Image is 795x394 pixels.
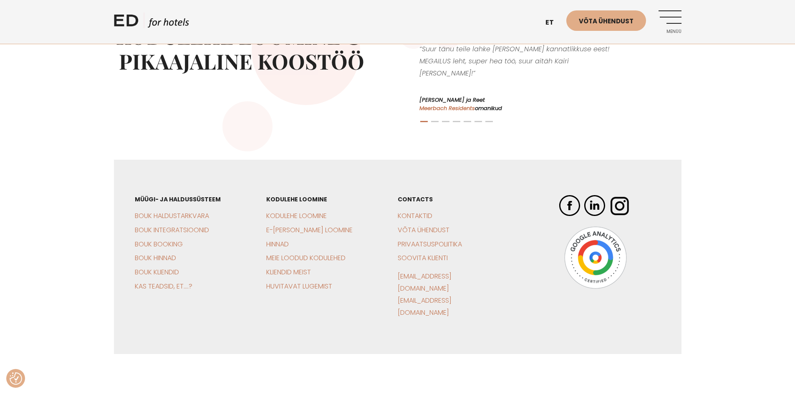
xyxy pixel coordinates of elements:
span: Go to slide 6 [474,121,482,122]
a: BOUK Haldustarkvara [135,211,209,221]
h3: CONTACTS [398,195,500,204]
img: ED Hotels Facebook [559,195,580,216]
span: Menüü [659,29,681,34]
a: BOUK Booking [135,239,183,249]
a: Kas teadsid, et….? [135,281,192,291]
span: Go to slide 4 [453,121,460,122]
a: E-[PERSON_NAME] loomine [266,225,353,235]
span: Go to slide 7 [485,121,493,122]
a: [EMAIL_ADDRESS][DOMAIN_NAME] [398,271,452,293]
a: Kodulehe loomine [266,211,327,221]
a: Meie loodud kodulehed [266,253,346,263]
a: Hinnad [266,239,289,249]
h3: Kodulehe loomine [266,195,368,204]
h2: Kodulehe loomine & Pikaajaline koostöö [114,24,364,74]
a: Kontaktid [398,211,432,221]
h3: Müügi- ja haldussüsteem [135,195,237,204]
a: [EMAIL_ADDRESS][DOMAIN_NAME] [398,296,452,317]
a: Kliendid meist [266,267,311,277]
img: Google Analytics Badge [564,226,627,289]
a: ED HOTELS [114,13,189,33]
a: Privaatsuspoliitika [398,239,462,249]
p: “Suur tänu teile lahke [PERSON_NAME] kannatlikkuse eest! MEGAILUS leht, super hea töö, suur aitäh... [419,43,626,79]
iframe: Customer reviews powered by Trustpilot [114,366,681,388]
a: Võta ühendust [398,225,449,235]
a: BOUK Integratsioonid [135,225,209,235]
a: Võta ühendust [566,10,646,31]
h5: [PERSON_NAME] ja Reet omanikud [419,96,626,112]
img: Revisit consent button [10,372,22,385]
a: Menüü [659,10,681,33]
a: Huvitavat lugemist [266,281,332,291]
a: BOUK Hinnad [135,253,176,263]
a: et [541,13,566,33]
span: Go to slide 2 [431,121,439,122]
a: Soovita klienti [398,253,448,263]
span: Go to slide 5 [464,121,471,122]
img: ED Hotels Instagram [609,195,630,216]
span: Go to slide 3 [442,121,449,122]
a: BOUK Kliendid [135,267,179,277]
button: Nõusolekueelistused [10,372,22,385]
a: Meerbach Residents [419,104,475,112]
img: ED Hotels LinkedIn [584,195,605,216]
span: Go to slide 1 [420,121,428,122]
